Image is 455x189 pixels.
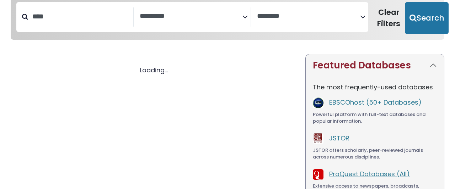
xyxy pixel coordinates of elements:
div: JSTOR offers scholarly, peer-reviewed journals across numerous disciplines. [313,147,437,161]
textarea: Search [140,13,243,20]
input: Search database by title or keyword [28,11,133,22]
a: EBSCOhost (50+ Databases) [329,98,422,107]
p: The most frequently-used databases [313,82,437,92]
a: JSTOR [329,134,349,143]
a: ProQuest Databases (All) [329,169,410,178]
button: Clear Filters [373,2,405,34]
textarea: Search [257,13,360,20]
button: Featured Databases [306,54,444,77]
div: Powerful platform with full-text databases and popular information. [313,111,437,125]
div: Loading... [11,65,297,75]
button: Submit for Search Results [405,2,449,34]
